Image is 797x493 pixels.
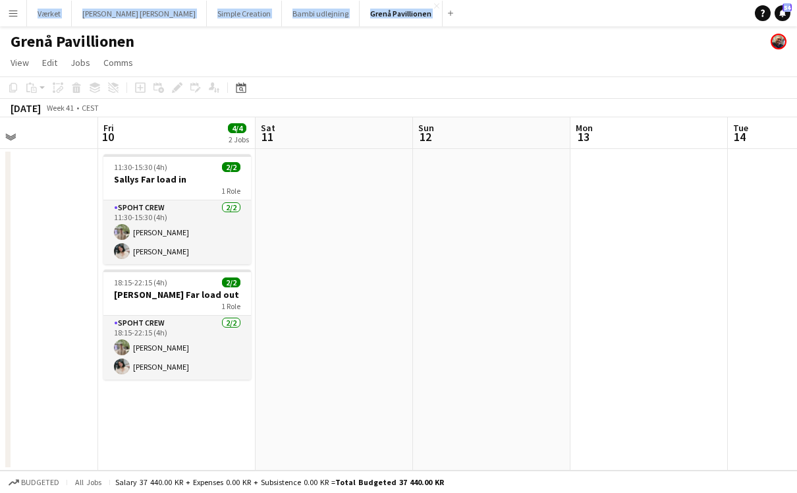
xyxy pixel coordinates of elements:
[259,129,275,144] span: 11
[103,200,251,264] app-card-role: Spoht Crew2/211:30-15:30 (4h)[PERSON_NAME][PERSON_NAME]
[360,1,443,26] button: Grenå Pavillionen
[576,122,593,134] span: Mon
[574,129,593,144] span: 13
[11,32,134,51] h1: Grenå Pavillionen
[27,1,72,26] button: Værket
[5,54,34,71] a: View
[103,173,251,185] h3: Sallys Far load in
[103,122,114,134] span: Fri
[114,162,167,172] span: 11:30-15:30 (4h)
[207,1,282,26] button: Simple Creation
[11,57,29,69] span: View
[282,1,360,26] button: Bambi udlejning
[228,123,246,133] span: 4/4
[221,186,240,196] span: 1 Role
[733,122,748,134] span: Tue
[65,54,96,71] a: Jobs
[101,129,114,144] span: 10
[416,129,434,144] span: 12
[222,277,240,287] span: 2/2
[70,57,90,69] span: Jobs
[418,122,434,134] span: Sun
[42,57,57,69] span: Edit
[783,3,792,12] span: 54
[221,301,240,311] span: 1 Role
[72,477,104,487] span: All jobs
[335,477,444,487] span: Total Budgeted 37 440.00 KR
[103,270,251,380] app-job-card: 18:15-22:15 (4h)2/2[PERSON_NAME] Far load out1 RoleSpoht Crew2/218:15-22:15 (4h)[PERSON_NAME][PER...
[11,101,41,115] div: [DATE]
[103,57,133,69] span: Comms
[114,277,167,287] span: 18:15-22:15 (4h)
[98,54,138,71] a: Comms
[771,34,786,49] app-user-avatar: Danny Tranekær
[731,129,748,144] span: 14
[222,162,240,172] span: 2/2
[72,1,207,26] button: [PERSON_NAME] [PERSON_NAME]
[103,316,251,380] app-card-role: Spoht Crew2/218:15-22:15 (4h)[PERSON_NAME][PERSON_NAME]
[82,103,99,113] div: CEST
[7,475,61,490] button: Budgeted
[261,122,275,134] span: Sat
[103,289,251,301] h3: [PERSON_NAME] Far load out
[43,103,76,113] span: Week 41
[775,5,790,21] a: 54
[103,154,251,264] app-job-card: 11:30-15:30 (4h)2/2Sallys Far load in1 RoleSpoht Crew2/211:30-15:30 (4h)[PERSON_NAME][PERSON_NAME]
[37,54,63,71] a: Edit
[229,134,249,144] div: 2 Jobs
[115,477,444,487] div: Salary 37 440.00 KR + Expenses 0.00 KR + Subsistence 0.00 KR =
[21,478,59,487] span: Budgeted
